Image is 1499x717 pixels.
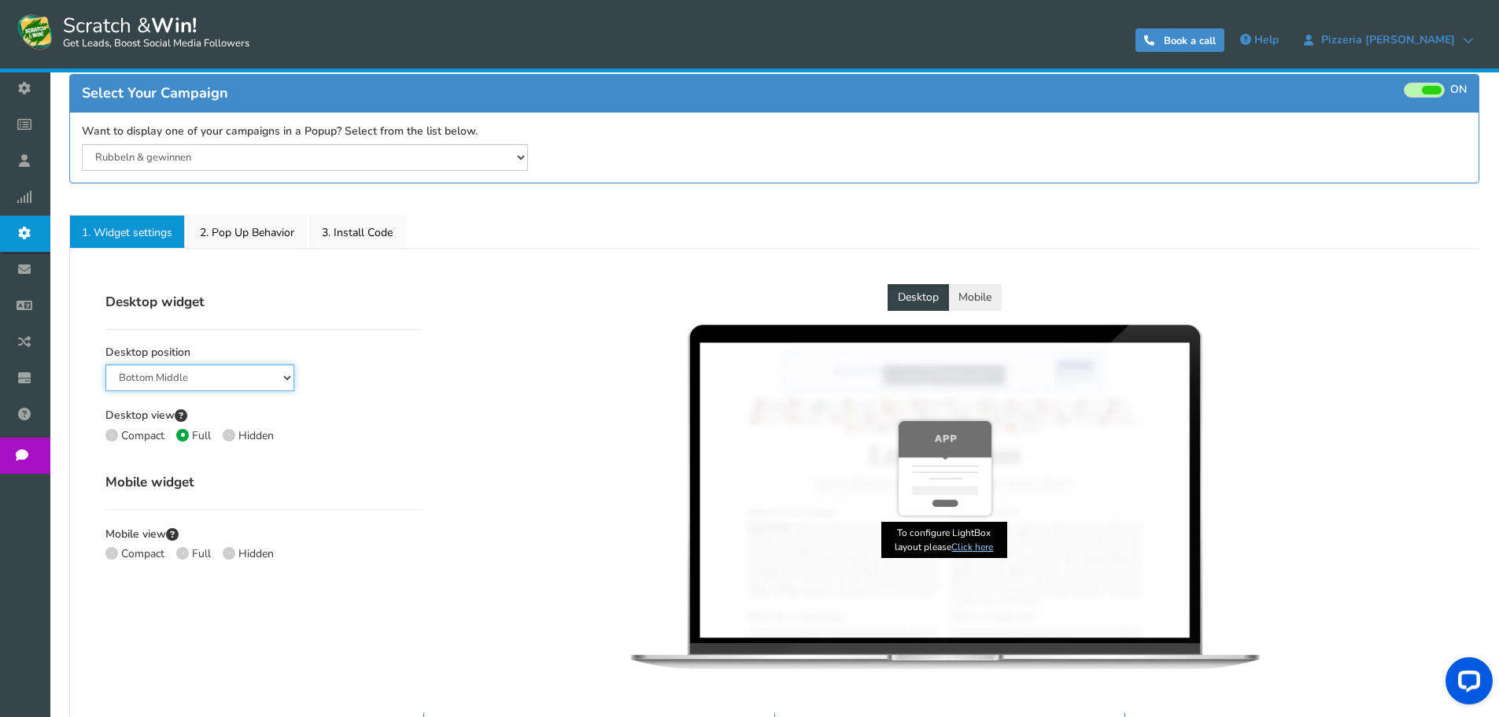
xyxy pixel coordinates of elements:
[309,215,405,248] a: 3. Install Code
[1450,83,1467,98] span: ON
[105,526,179,543] label: Mobile view
[187,215,307,248] a: 2. Pop Up Behavior
[151,12,197,39] strong: Win!
[881,522,1007,558] span: To configure LightBox layout please
[55,12,249,51] span: Scratch &
[238,428,274,443] span: Hidden
[1135,28,1224,52] a: Book a call
[888,284,949,311] button: Desktop
[192,428,211,443] span: Full
[1232,28,1287,53] a: Help
[1313,34,1463,46] span: Pizzeria [PERSON_NAME]
[82,83,228,102] span: Select Your Campaign
[1164,34,1216,48] span: Book a call
[105,346,190,360] label: Desktop position
[63,38,249,50] small: Get Leads, Boost Social Media Followers
[16,12,249,51] a: Scratch &Win! Get Leads, Boost Social Media Followers
[121,546,164,561] span: Compact
[69,215,185,248] a: 1. Widget settings
[121,428,164,443] span: Compact
[16,12,55,51] img: Scratch and Win
[1254,32,1279,47] span: Help
[951,541,993,553] a: Click here
[70,124,1479,139] label: Want to display one of your campaigns in a Popup? Select from the list below.
[238,546,274,561] span: Hidden
[105,292,423,313] h4: Desktop widget
[1433,651,1499,717] iframe: LiveChat chat widget
[192,546,211,561] span: Full
[105,407,187,424] label: Desktop view
[105,472,423,493] h4: Mobile widget
[948,284,1002,311] button: Mobile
